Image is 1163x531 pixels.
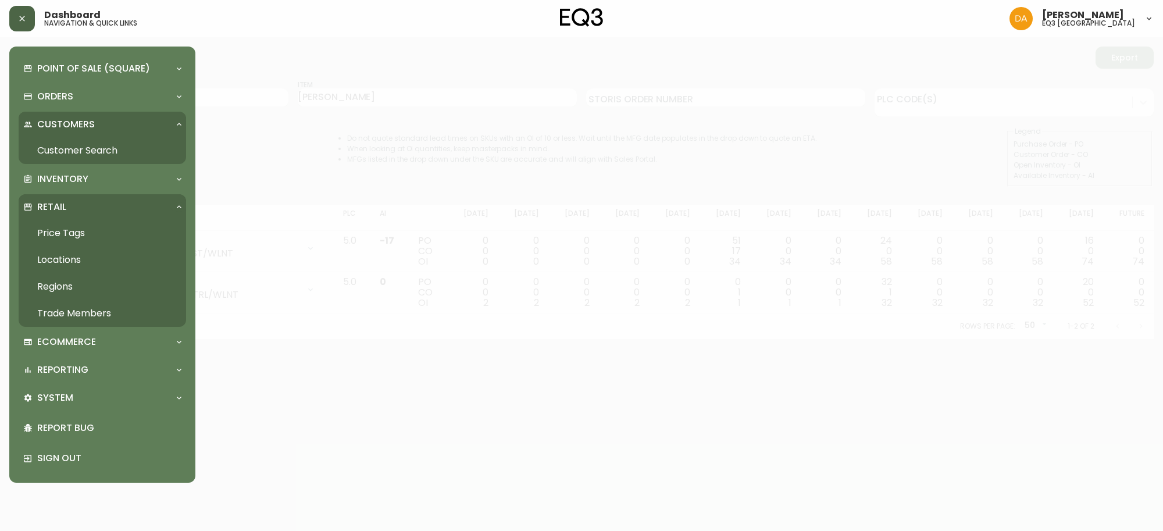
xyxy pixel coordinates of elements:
p: Ecommerce [37,336,96,348]
img: dd1a7e8db21a0ac8adbf82b84ca05374 [1009,7,1033,30]
p: Inventory [37,173,88,186]
h5: navigation & quick links [44,20,137,27]
p: Orders [37,90,73,103]
p: Sign Out [37,452,181,465]
div: Ecommerce [19,329,186,355]
div: Orders [19,84,186,109]
a: Locations [19,247,186,273]
p: Point of Sale (Square) [37,62,150,75]
img: logo [560,8,603,27]
a: Trade Members [19,300,186,327]
div: System [19,385,186,411]
p: Report Bug [37,422,181,434]
div: Customers [19,112,186,137]
div: Report Bug [19,413,186,443]
span: Dashboard [44,10,101,20]
p: System [37,391,73,404]
p: Reporting [37,363,88,376]
p: Customers [37,118,95,131]
div: Reporting [19,357,186,383]
a: Regions [19,273,186,300]
p: Retail [37,201,66,213]
span: [PERSON_NAME] [1042,10,1124,20]
div: Retail [19,194,186,220]
h5: eq3 [GEOGRAPHIC_DATA] [1042,20,1135,27]
div: Point of Sale (Square) [19,56,186,81]
div: Inventory [19,166,186,192]
div: Sign Out [19,443,186,473]
a: Customer Search [19,137,186,164]
a: Price Tags [19,220,186,247]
